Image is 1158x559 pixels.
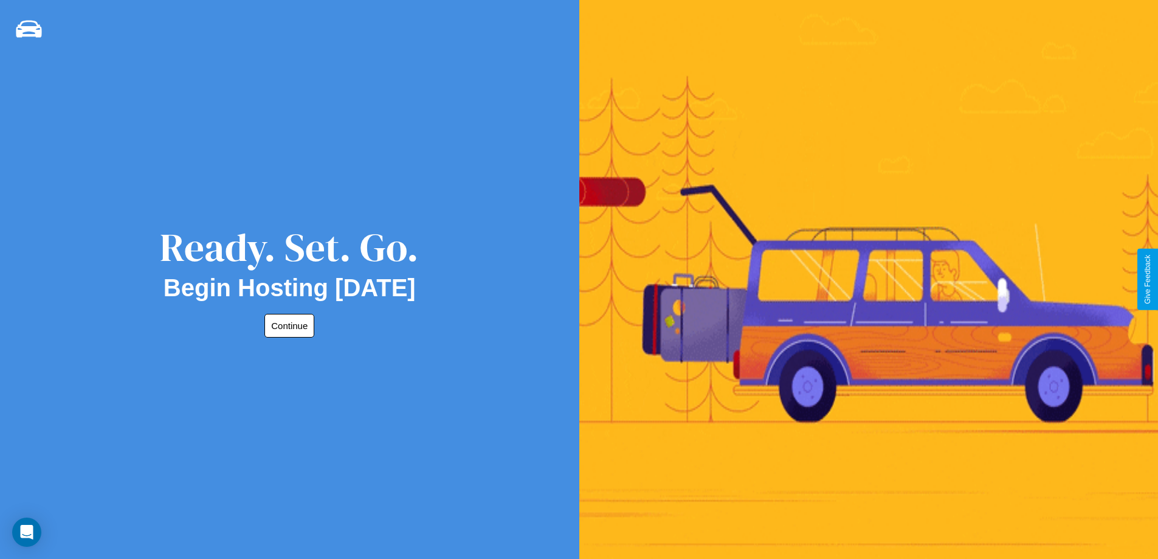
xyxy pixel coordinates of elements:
[164,274,416,302] h2: Begin Hosting [DATE]
[160,220,419,274] div: Ready. Set. Go.
[1143,255,1152,304] div: Give Feedback
[12,518,41,547] div: Open Intercom Messenger
[264,314,314,338] button: Continue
